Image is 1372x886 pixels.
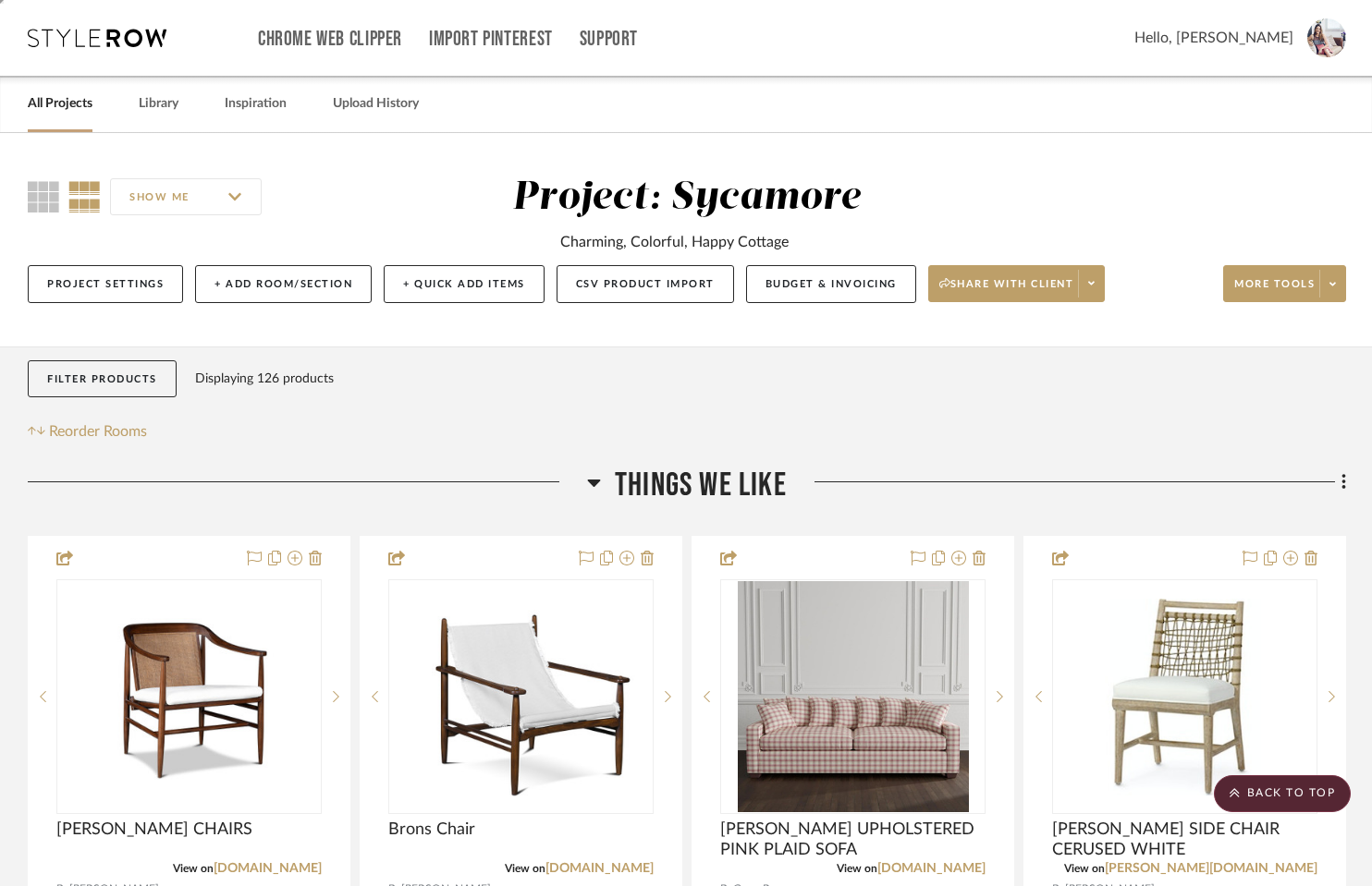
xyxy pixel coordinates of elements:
[333,91,419,116] a: Upload History
[939,277,1074,305] span: Share with client
[837,863,877,874] span: View on
[429,31,553,47] a: Import Pinterest
[28,265,183,303] button: Project Settings
[225,91,287,116] a: Inspiration
[28,360,177,398] button: Filter Products
[388,819,475,840] span: Brons Chair
[1105,862,1317,875] a: [PERSON_NAME][DOMAIN_NAME]
[384,265,545,303] button: + Quick Add Items
[505,863,545,874] span: View on
[389,580,653,813] div: 0
[49,420,147,443] span: Reorder Rooms
[615,466,787,505] span: Things We Like
[28,420,147,443] button: Reorder Rooms
[746,265,916,303] button: Budget & Invoicing
[1234,277,1315,305] span: More tools
[173,863,214,874] span: View on
[1054,599,1316,795] img: PRATT SIDE CHAIR CERUSED WHITE
[928,265,1106,302] button: Share with client
[195,265,372,303] button: + Add Room/Section
[720,819,986,860] span: [PERSON_NAME] UPHOLSTERED PINK PLAID SOFA
[512,178,861,217] div: Project: Sycamore
[545,862,654,875] a: [DOMAIN_NAME]
[258,31,402,47] a: Chrome Web Clipper
[28,91,92,116] a: All Projects
[139,91,178,116] a: Library
[557,265,734,303] button: CSV Product Import
[1214,775,1351,812] scroll-to-top-button: BACK TO TOP
[56,819,252,840] span: [PERSON_NAME] CHAIRS
[877,862,986,875] a: [DOMAIN_NAME]
[580,31,638,47] a: Support
[1307,18,1346,57] img: avatar
[390,592,652,801] img: Brons Chair
[1052,819,1317,860] span: [PERSON_NAME] SIDE CHAIR CERUSED WHITE
[195,360,334,397] div: Displaying 126 products
[1064,863,1105,874] span: View on
[58,606,320,787] img: BOURG CHAIRS
[214,862,322,875] a: [DOMAIN_NAME]
[560,231,789,253] div: Charming, Colorful, Happy Cottage
[721,580,985,813] div: 0
[1134,27,1293,49] span: Hello, [PERSON_NAME]
[738,581,969,812] img: HADLEY UPHOLSTERED PINK PLAID SOFA
[1223,265,1346,302] button: More tools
